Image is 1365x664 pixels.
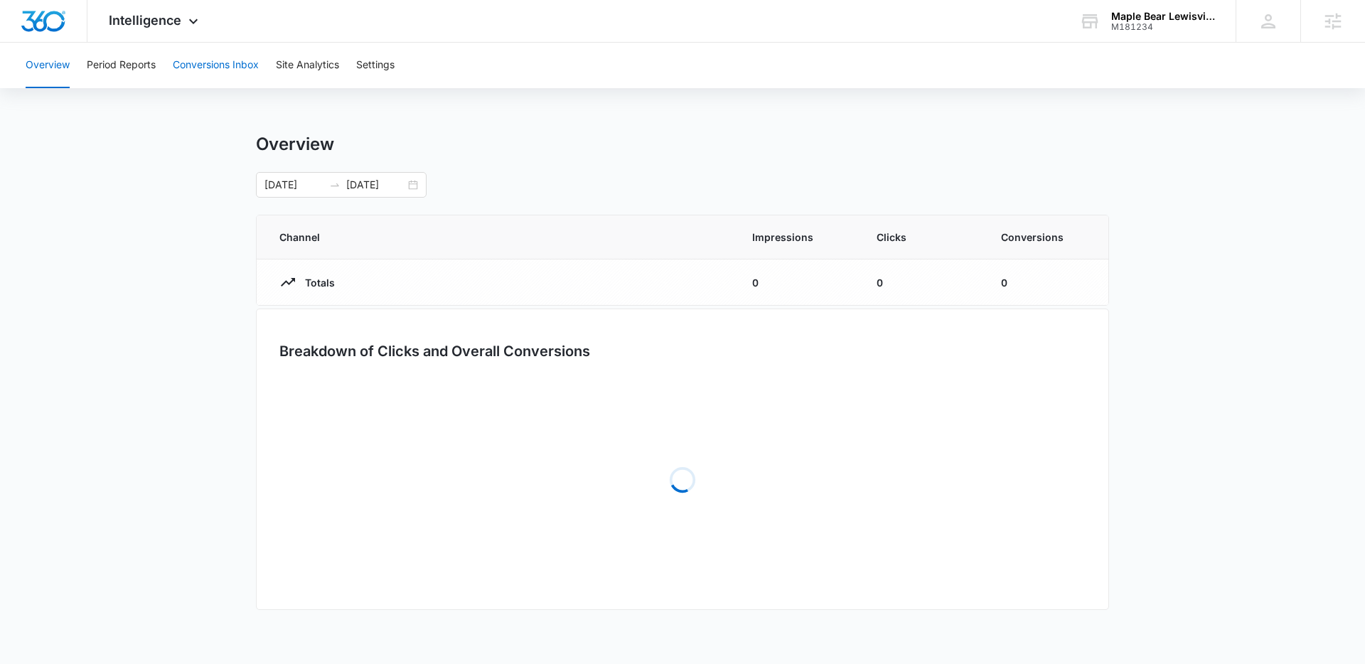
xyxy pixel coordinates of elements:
span: Clicks [877,230,967,245]
button: Conversions Inbox [173,43,259,88]
button: Settings [356,43,395,88]
button: Site Analytics [276,43,339,88]
button: Period Reports [87,43,156,88]
span: Conversions [1001,230,1086,245]
td: 0 [860,259,984,306]
p: Totals [296,275,335,290]
input: End date [346,177,405,193]
span: Intelligence [109,13,181,28]
div: account name [1111,11,1215,22]
input: Start date [264,177,323,193]
button: Overview [26,43,70,88]
div: account id [1111,22,1215,32]
span: Channel [279,230,718,245]
span: to [329,179,341,191]
h3: Breakdown of Clicks and Overall Conversions [279,341,590,362]
td: 0 [984,259,1108,306]
h1: Overview [256,134,334,155]
td: 0 [735,259,860,306]
span: Impressions [752,230,842,245]
span: swap-right [329,179,341,191]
